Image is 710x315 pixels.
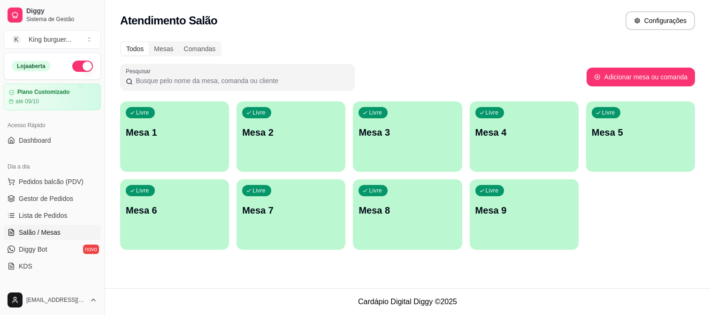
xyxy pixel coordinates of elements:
p: Livre [486,187,499,194]
p: Mesa 9 [475,204,573,217]
button: Configurações [626,11,695,30]
label: Pesquisar [126,67,154,75]
span: Diggy [26,7,97,15]
footer: Cardápio Digital Diggy © 2025 [105,288,710,315]
p: Livre [252,109,266,116]
p: Mesa 5 [592,126,689,139]
a: Diggy Botnovo [4,242,101,257]
button: LivreMesa 4 [470,101,579,172]
a: Gestor de Pedidos [4,191,101,206]
p: Mesa 2 [242,126,340,139]
div: Mesas [149,42,178,55]
p: Mesa 6 [126,204,223,217]
button: LivreMesa 8 [353,179,462,250]
span: Sistema de Gestão [26,15,97,23]
a: Lista de Pedidos [4,208,101,223]
div: Dia a dia [4,159,101,174]
p: Mesa 4 [475,126,573,139]
button: Select a team [4,30,101,49]
h2: Atendimento Salão [120,13,217,28]
button: LivreMesa 5 [586,101,695,172]
span: Gestor de Pedidos [19,194,73,203]
button: LivreMesa 7 [237,179,345,250]
button: LivreMesa 3 [353,101,462,172]
a: KDS [4,259,101,274]
span: Lista de Pedidos [19,211,68,220]
div: Loja aberta [12,61,51,71]
button: LivreMesa 2 [237,101,345,172]
button: LivreMesa 9 [470,179,579,250]
span: Diggy Bot [19,245,47,254]
div: Todos [121,42,149,55]
span: Dashboard [19,136,51,145]
span: [EMAIL_ADDRESS][DOMAIN_NAME] [26,296,86,304]
div: Comandas [179,42,221,55]
button: Adicionar mesa ou comanda [587,68,695,86]
a: Dashboard [4,133,101,148]
span: Salão / Mesas [19,228,61,237]
input: Pesquisar [133,76,349,85]
p: Mesa 8 [359,204,456,217]
button: LivreMesa 1 [120,101,229,172]
p: Livre [252,187,266,194]
p: Mesa 3 [359,126,456,139]
span: K [12,35,21,44]
a: DiggySistema de Gestão [4,4,101,26]
a: Plano Customizadoaté 09/10 [4,84,101,110]
div: King burguer ... [29,35,71,44]
button: Alterar Status [72,61,93,72]
article: até 09/10 [15,98,39,105]
p: Mesa 7 [242,204,340,217]
article: Plano Customizado [17,89,69,96]
p: Livre [602,109,615,116]
div: Acesso Rápido [4,118,101,133]
p: Livre [486,109,499,116]
p: Livre [136,109,149,116]
button: Pedidos balcão (PDV) [4,174,101,189]
p: Livre [369,187,382,194]
span: KDS [19,261,32,271]
a: Salão / Mesas [4,225,101,240]
p: Mesa 1 [126,126,223,139]
p: Livre [369,109,382,116]
button: [EMAIL_ADDRESS][DOMAIN_NAME] [4,289,101,311]
p: Livre [136,187,149,194]
span: Pedidos balcão (PDV) [19,177,84,186]
button: LivreMesa 6 [120,179,229,250]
